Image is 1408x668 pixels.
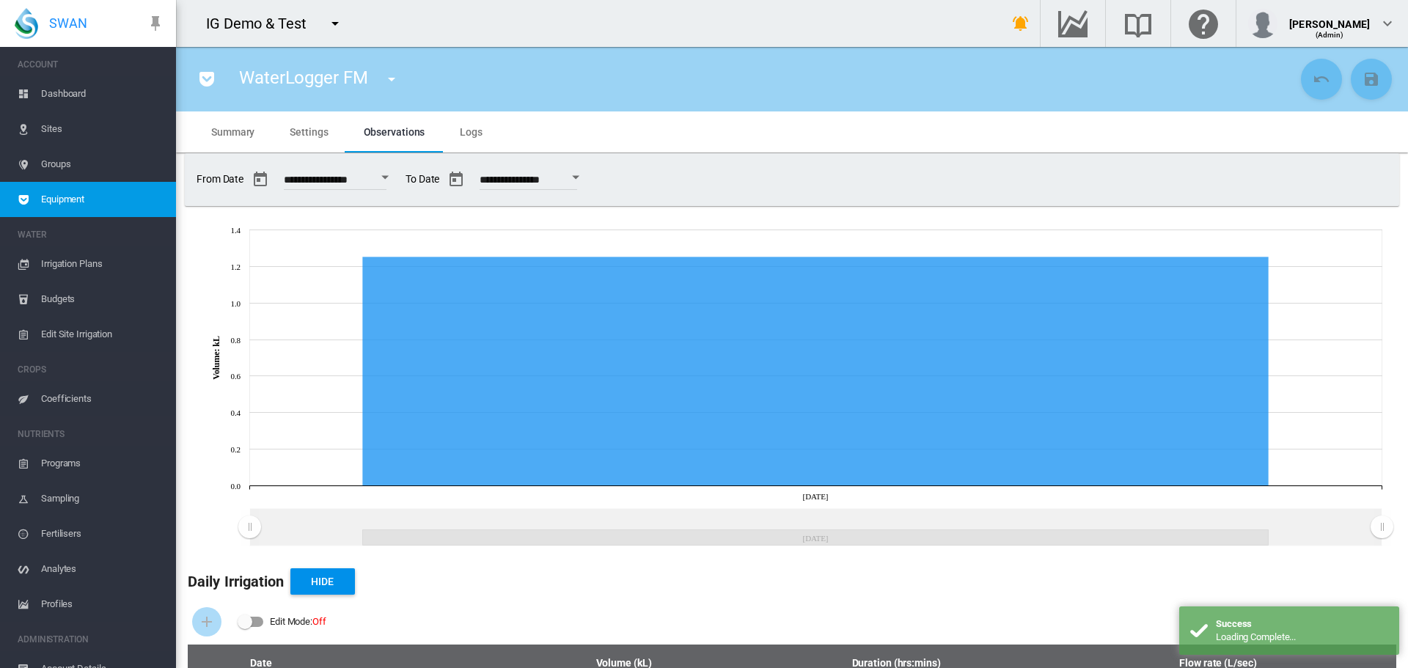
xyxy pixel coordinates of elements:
span: From Date [197,165,394,194]
span: Profiles [41,587,164,622]
md-icon: icon-pin [147,15,164,32]
button: Hide [290,568,355,595]
button: Add Water Flow Record [192,607,221,636]
span: Equipment [41,182,164,217]
md-icon: icon-content-save [1363,70,1380,88]
button: icon-menu-down [377,65,406,94]
span: Irrigation Plans [41,246,164,282]
img: profile.jpg [1248,9,1277,38]
span: Summary [211,126,254,138]
div: Success [1216,617,1388,631]
span: Observations [364,126,425,138]
md-icon: icon-menu-down [383,70,400,88]
tspan: 0.0 [231,482,241,491]
span: (Admin) [1316,31,1344,39]
img: SWAN-Landscape-Logo-Colour-drop.png [15,8,38,39]
tspan: [DATE] [803,492,829,501]
span: WaterLogger FM [239,67,368,88]
tspan: 1.0 [231,299,241,308]
g: Zoom chart using cursor arrows [1369,510,1395,546]
md-icon: icon-chevron-down [1379,15,1396,32]
span: ACCOUNT [18,53,164,76]
div: [PERSON_NAME] [1289,11,1370,26]
button: md-calendar [441,165,471,194]
span: Sampling [41,481,164,516]
button: md-calendar [246,165,275,194]
tspan: 0.2 [231,445,241,454]
tspan: 0.6 [231,372,241,381]
span: Analytes [41,551,164,587]
button: Open calendar [562,164,589,191]
g: Zoom chart using cursor arrows [237,510,263,546]
rect: Zoom chart using cursor arrows [249,509,1382,546]
md-icon: icon-plus [198,613,216,631]
md-icon: Click here for help [1186,15,1221,32]
tspan: 0.8 [231,336,241,345]
span: To Date [406,165,584,194]
tspan: Volume: kL [211,336,221,380]
span: WATER [18,223,164,246]
span: Sites [41,111,164,147]
div: IG Demo & Test [206,13,320,34]
span: ADMINISTRATION [18,628,164,651]
md-icon: icon-pocket [198,70,216,88]
div: Edit Mode: [270,612,326,632]
span: Programs [41,446,164,481]
span: Logs [460,126,483,138]
button: icon-bell-ring [1006,9,1035,38]
span: NUTRIENTS [18,422,164,446]
span: CROPS [18,358,164,381]
span: Groups [41,147,164,182]
button: icon-pocket [192,65,221,94]
span: Settings [290,126,328,138]
span: Dashboard [41,76,164,111]
div: Success Loading Complete... [1179,606,1399,655]
tspan: 1.2 [231,263,241,271]
md-icon: icon-menu-down [326,15,344,32]
div: Loading Complete... [1216,631,1388,644]
md-icon: icon-bell-ring [1012,15,1030,32]
md-icon: Search the knowledge base [1121,15,1156,32]
span: Coefficients [41,381,164,416]
button: Save Changes [1351,59,1392,100]
button: Cancel Changes [1301,59,1342,100]
span: Budgets [41,282,164,317]
span: Off [312,616,326,627]
span: Edit Site Irrigation [41,317,164,352]
button: Open calendar [372,164,398,191]
b: Daily Irrigation [188,573,285,590]
tspan: 1.4 [231,226,241,235]
g: Sep 19, 2025 1.25 [363,257,1269,486]
button: icon-menu-down [320,9,350,38]
span: Fertilisers [41,516,164,551]
tspan: 0.4 [231,408,241,417]
md-icon: Go to the Data Hub [1055,15,1090,32]
span: SWAN [49,14,87,32]
md-icon: icon-undo [1313,70,1330,88]
md-switch: Edit Mode: Off [238,611,326,633]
